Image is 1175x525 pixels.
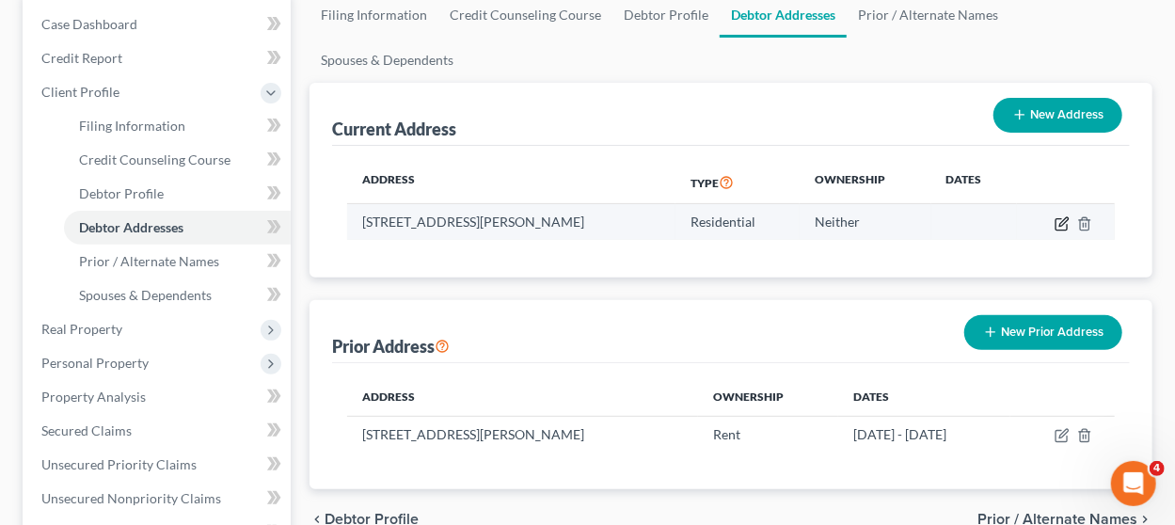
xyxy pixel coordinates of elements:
[79,219,183,235] span: Debtor Addresses
[79,118,185,134] span: Filing Information
[1111,461,1156,506] iframe: Intercom live chat
[79,253,219,269] span: Prior / Alternate Names
[41,456,197,472] span: Unsecured Priority Claims
[79,185,164,201] span: Debtor Profile
[64,211,291,245] a: Debtor Addresses
[332,335,450,358] div: Prior Address
[800,204,930,240] td: Neither
[698,416,838,452] td: Rent
[332,118,456,140] div: Current Address
[64,278,291,312] a: Spouses & Dependents
[64,177,291,211] a: Debtor Profile
[41,84,119,100] span: Client Profile
[993,98,1122,133] button: New Address
[800,161,930,204] th: Ownership
[41,16,137,32] span: Case Dashboard
[310,38,465,83] a: Spouses & Dependents
[698,378,838,416] th: Ownership
[41,389,146,405] span: Property Analysis
[79,151,230,167] span: Credit Counseling Course
[41,422,132,438] span: Secured Claims
[838,416,1009,452] td: [DATE] - [DATE]
[41,50,122,66] span: Credit Report
[64,245,291,278] a: Prior / Alternate Names
[838,378,1009,416] th: Dates
[41,355,149,371] span: Personal Property
[26,414,291,448] a: Secured Claims
[675,161,800,204] th: Type
[64,109,291,143] a: Filing Information
[26,8,291,41] a: Case Dashboard
[41,490,221,506] span: Unsecured Nonpriority Claims
[347,378,698,416] th: Address
[64,143,291,177] a: Credit Counseling Course
[931,161,1017,204] th: Dates
[79,287,212,303] span: Spouses & Dependents
[26,380,291,414] a: Property Analysis
[26,448,291,482] a: Unsecured Priority Claims
[964,315,1122,350] button: New Prior Address
[347,161,675,204] th: Address
[26,41,291,75] a: Credit Report
[347,416,698,452] td: [STREET_ADDRESS][PERSON_NAME]
[26,482,291,516] a: Unsecured Nonpriority Claims
[675,204,800,240] td: Residential
[1150,461,1165,476] span: 4
[41,321,122,337] span: Real Property
[347,204,675,240] td: [STREET_ADDRESS][PERSON_NAME]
